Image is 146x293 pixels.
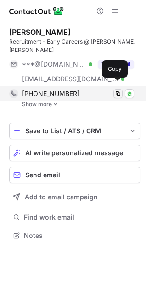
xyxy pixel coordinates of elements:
button: Add to email campaign [9,189,140,205]
button: save-profile-one-click [9,123,140,139]
span: Find work email [24,213,137,221]
span: AI write personalized message [25,149,123,157]
img: ContactOut v5.3.10 [9,6,64,17]
span: Notes [24,231,137,240]
span: ***@[DOMAIN_NAME] [22,60,85,68]
button: AI write personalized message [9,145,140,161]
button: Send email [9,167,140,183]
span: Send email [25,171,60,179]
div: [PERSON_NAME] [9,28,71,37]
button: Notes [9,229,140,242]
img: Whatsapp [127,91,132,96]
button: Find work email [9,211,140,224]
div: Save to List / ATS / CRM [25,127,124,135]
span: [EMAIL_ADDRESS][DOMAIN_NAME] [22,75,118,83]
img: - [53,101,58,107]
span: [PHONE_NUMBER] [22,90,79,98]
a: Show more [22,101,140,107]
div: Recruitment - Early Careers @ [PERSON_NAME] [PERSON_NAME] [9,38,140,54]
button: Reveal Button [98,60,134,69]
span: Add to email campaign [25,193,98,201]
